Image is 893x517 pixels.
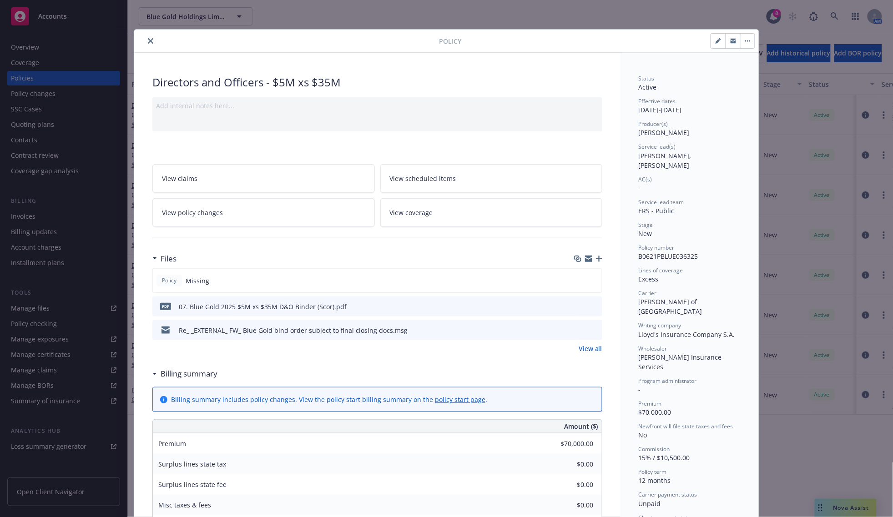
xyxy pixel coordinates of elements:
[179,302,347,311] div: 07. Blue Gold 2025 $5M xs $35M D&O Binder (Scor).pdf
[435,395,485,404] a: policy start page
[160,303,171,310] span: pdf
[639,229,652,238] span: New
[639,476,671,485] span: 12 months
[161,253,177,265] h3: Files
[639,97,741,115] div: [DATE] - [DATE]
[152,164,375,193] a: View claims
[639,468,667,476] span: Policy term
[639,97,676,105] span: Effective dates
[390,174,456,183] span: View scheduled items
[639,244,675,251] span: Policy number
[639,221,653,229] span: Stage
[639,184,641,192] span: -
[564,422,598,431] span: Amount ($)
[152,75,602,90] div: Directors and Officers - $5M xs $35M
[639,453,690,462] span: 15% / $10,500.00
[639,345,667,352] span: Wholesaler
[639,252,698,261] span: B0621PBLUE036325
[639,128,690,137] span: [PERSON_NAME]
[390,208,433,217] span: View coverage
[162,208,223,217] span: View policy changes
[639,143,676,151] span: Service lead(s)
[639,151,693,170] span: [PERSON_NAME], [PERSON_NAME]
[162,174,197,183] span: View claims
[380,164,603,193] a: View scheduled items
[439,36,461,46] span: Policy
[639,75,655,82] span: Status
[639,499,661,508] span: Unpaid
[160,276,178,285] span: Policy
[639,400,662,407] span: Premium
[171,395,487,404] div: Billing summary includes policy changes. View the policy start billing summary on the .
[639,83,657,91] span: Active
[639,321,681,329] span: Writing company
[540,457,599,471] input: 0.00
[590,326,599,335] button: preview file
[639,353,724,371] span: [PERSON_NAME] Insurance Services
[639,491,697,498] span: Carrier payment status
[380,198,603,227] a: View coverage
[639,266,683,274] span: Lines of coverage
[639,431,647,439] span: No
[639,120,668,128] span: Producer(s)
[158,460,226,468] span: Surplus lines state tax
[639,445,670,453] span: Commission
[152,253,177,265] div: Files
[540,437,599,451] input: 0.00
[639,176,652,183] span: AC(s)
[579,344,602,353] a: View all
[540,478,599,492] input: 0.00
[639,297,702,316] span: [PERSON_NAME] of [GEOGRAPHIC_DATA]
[576,326,583,335] button: download file
[152,198,375,227] a: View policy changes
[639,422,733,430] span: Newfront will file state taxes and fees
[639,408,671,417] span: $70,000.00
[158,501,211,509] span: Misc taxes & fees
[179,326,408,335] div: Re_ _EXTERNAL_ FW_ Blue Gold bind order subject to final closing docs.msg
[590,302,599,311] button: preview file
[186,276,209,286] span: Missing
[161,368,217,380] h3: Billing summary
[576,302,583,311] button: download file
[158,480,227,489] span: Surplus lines state fee
[639,330,735,339] span: Lloyd's Insurance Company S.A.
[158,439,186,448] span: Premium
[639,198,684,206] span: Service lead team
[639,385,641,394] span: -
[145,35,156,46] button: close
[152,368,217,380] div: Billing summary
[639,274,741,284] div: Excess
[639,377,697,385] span: Program administrator
[639,289,657,297] span: Carrier
[639,206,675,215] span: ERS - Public
[156,101,599,110] div: Add internal notes here...
[540,498,599,512] input: 0.00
